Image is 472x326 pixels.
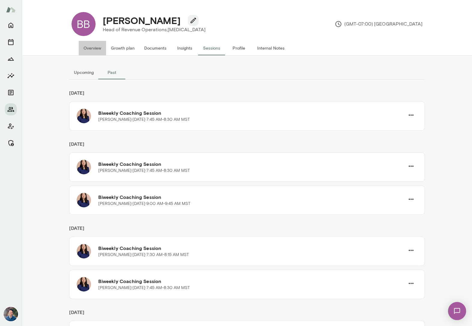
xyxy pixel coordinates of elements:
h6: Biweekly Coaching Session [98,109,405,117]
button: Sessions [5,36,17,48]
h6: Biweekly Coaching Session [98,160,405,168]
div: BB [72,12,96,36]
h6: [DATE] [69,224,425,236]
button: Insights [5,70,17,82]
button: Manage [5,137,17,149]
button: Growth Plan [5,53,17,65]
img: Alex Yu [4,307,18,321]
h6: [DATE] [69,140,425,152]
button: Documents [5,87,17,99]
button: Internal Notes [252,41,289,55]
p: Head of Revenue Operations, [MEDICAL_DATA] [103,26,206,33]
h6: Biweekly Coaching Session [98,278,405,285]
p: [PERSON_NAME] · [DATE] · 7:45 AM-8:30 AM MST [98,285,190,291]
button: Overview [79,41,106,55]
p: [PERSON_NAME] · [DATE] · 7:30 AM-8:15 AM MST [98,252,189,258]
button: Profile [225,41,252,55]
p: [PERSON_NAME] · [DATE] · 9:00 AM-9:45 AM MST [98,201,190,207]
button: Sessions [198,41,225,55]
h6: [DATE] [69,309,425,321]
button: Growth plan [106,41,139,55]
h6: Biweekly Coaching Session [98,245,405,252]
button: Client app [5,120,17,132]
button: Insights [171,41,198,55]
button: Documents [139,41,171,55]
p: [PERSON_NAME] · [DATE] · 7:45 AM-8:30 AM MST [98,168,190,174]
h6: [DATE] [69,89,425,101]
div: basic tabs example [69,65,425,80]
button: Past [99,65,126,80]
p: (GMT-07:00) [GEOGRAPHIC_DATA] [335,20,422,28]
h4: [PERSON_NAME] [103,15,181,26]
button: Home [5,19,17,31]
p: [PERSON_NAME] · [DATE] · 7:45 AM-8:30 AM MST [98,117,190,123]
img: Mento [6,4,16,15]
button: Members [5,103,17,115]
h6: Biweekly Coaching Session [98,193,405,201]
button: Upcoming [69,65,99,80]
